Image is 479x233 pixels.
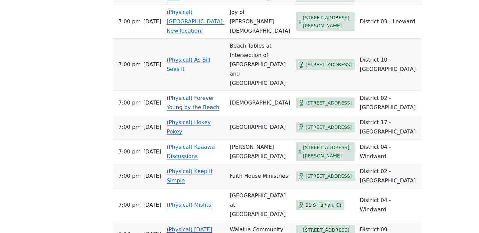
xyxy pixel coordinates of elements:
td: District 04 - Windward [357,139,421,164]
td: [GEOGRAPHIC_DATA] [227,115,293,139]
span: 7:00 PM [118,17,141,26]
span: 7:00 PM [118,60,141,69]
span: [STREET_ADDRESS][PERSON_NAME] [303,14,352,30]
span: [DATE] [143,200,161,210]
a: (Physical) Keep It Simple [167,168,213,184]
td: District 10 - [GEOGRAPHIC_DATA] [357,39,421,91]
td: Beach Tables at Intersection of [GEOGRAPHIC_DATA] and [GEOGRAPHIC_DATA] [227,39,293,91]
td: [PERSON_NAME][GEOGRAPHIC_DATA] [227,139,293,164]
span: 7:00 PM [118,200,141,210]
span: [DATE] [143,171,161,181]
td: [DEMOGRAPHIC_DATA] [227,91,293,115]
span: [DATE] [143,60,161,69]
span: 7:00 PM [118,147,141,156]
td: District 17 - [GEOGRAPHIC_DATA] [357,115,421,139]
td: Joy of [PERSON_NAME][DEMOGRAPHIC_DATA] [227,5,293,39]
span: [DATE] [143,98,161,108]
span: [STREET_ADDRESS] [306,99,352,107]
span: 7:00 PM [118,98,141,108]
td: District 04 - Windward [357,188,421,222]
a: (Physical) [GEOGRAPHIC_DATA]- New location! [167,9,225,34]
span: [DATE] [143,147,161,156]
span: [STREET_ADDRESS] [306,123,352,131]
span: [DATE] [143,17,161,26]
td: District 02 - [GEOGRAPHIC_DATA] [357,164,421,188]
span: [DATE] [143,122,161,132]
span: [STREET_ADDRESS] [306,61,352,69]
td: District 03 - Leeward [357,5,421,39]
span: [STREET_ADDRESS] [306,172,352,180]
a: (Physical) Kaaawa Discussions [167,144,215,159]
span: 7:00 PM [118,122,141,132]
td: District 02 - [GEOGRAPHIC_DATA] [357,91,421,115]
td: [GEOGRAPHIC_DATA] at [GEOGRAPHIC_DATA] [227,188,293,222]
a: (Physical) Hokey Pokey [167,119,211,135]
a: (Physical) As Bill Sees It [167,57,210,72]
a: (Physical) Forever Young by the Beach [167,95,220,111]
span: 7:00 PM [118,171,141,181]
td: Faith House Ministries [227,164,293,188]
a: (Physical) Misfits [167,202,211,208]
span: 21 S Kainalu Dr [306,201,342,209]
span: [STREET_ADDRESS][PERSON_NAME] [303,143,352,160]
